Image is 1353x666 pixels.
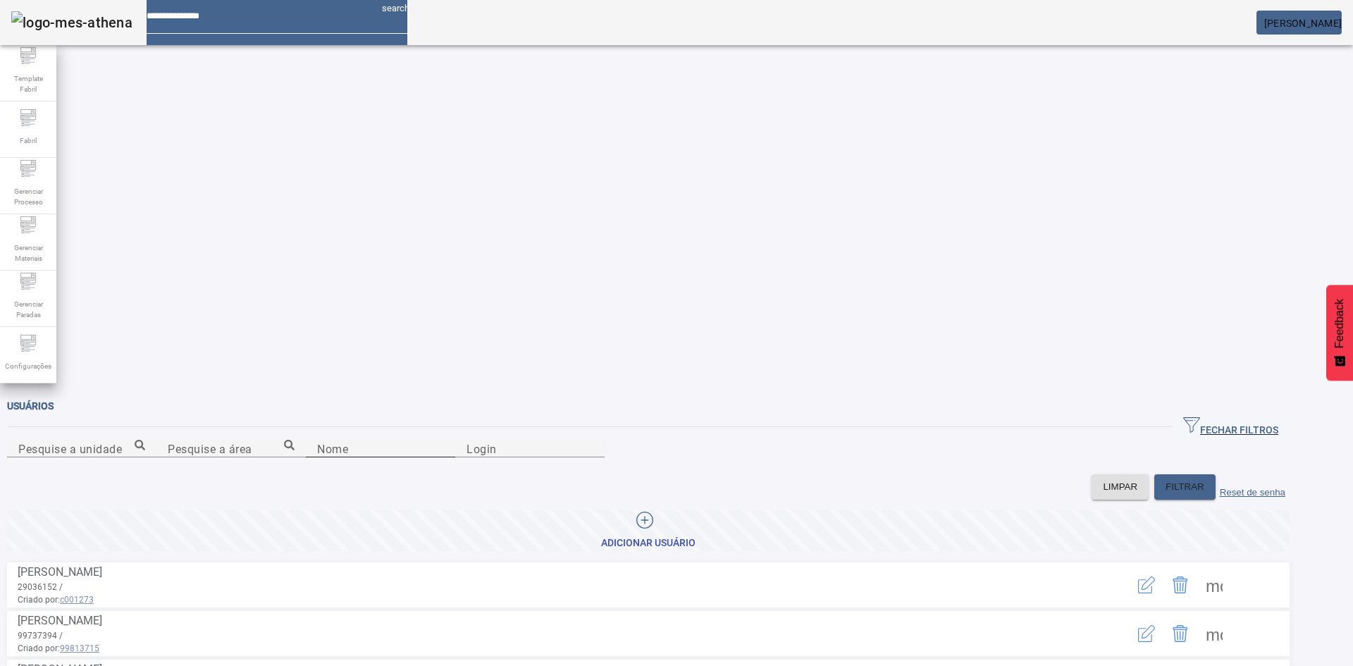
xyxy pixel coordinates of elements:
div: Adicionar Usuário [601,536,696,550]
button: FILTRAR [1154,474,1216,500]
span: 99813715 [60,643,99,653]
button: LIMPAR [1092,474,1149,500]
span: Gerenciar Materiais [7,238,49,268]
button: Delete [1163,617,1197,650]
button: FECHAR FILTROS [1172,414,1290,440]
mat-label: Nome [317,442,348,455]
span: Gerenciar Processo [7,182,49,211]
button: Reset de senha [1216,474,1290,500]
button: Delete [1163,568,1197,602]
button: Adicionar Usuário [7,510,1290,551]
input: Number [168,440,295,457]
span: Criado por: [18,642,1075,655]
span: Criado por: [18,593,1075,606]
mat-label: Pesquise a área [168,442,252,455]
span: Configurações [1,357,56,376]
span: LIMPAR [1103,480,1137,494]
mat-label: Login [467,442,497,455]
span: Feedback [1333,299,1346,348]
span: Usuários [7,400,54,412]
span: [PERSON_NAME] [18,565,102,579]
span: [PERSON_NAME] [18,614,102,627]
span: Template Fabril [7,69,49,99]
span: Fabril [16,131,41,150]
button: Mais [1197,568,1231,602]
button: Feedback - Mostrar pesquisa [1326,285,1353,381]
label: Reset de senha [1220,487,1285,498]
span: FECHAR FILTROS [1183,417,1278,438]
span: c001273 [60,595,94,605]
button: Mais [1197,617,1231,650]
img: logo-mes-athena [11,11,132,34]
span: 29036152 / [18,582,63,592]
span: Gerenciar Paradas [7,295,49,324]
span: 99737394 / [18,631,63,641]
span: FILTRAR [1166,480,1204,494]
span: [PERSON_NAME] [1264,18,1342,29]
input: Number [18,440,145,457]
mat-label: Pesquise a unidade [18,442,122,455]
